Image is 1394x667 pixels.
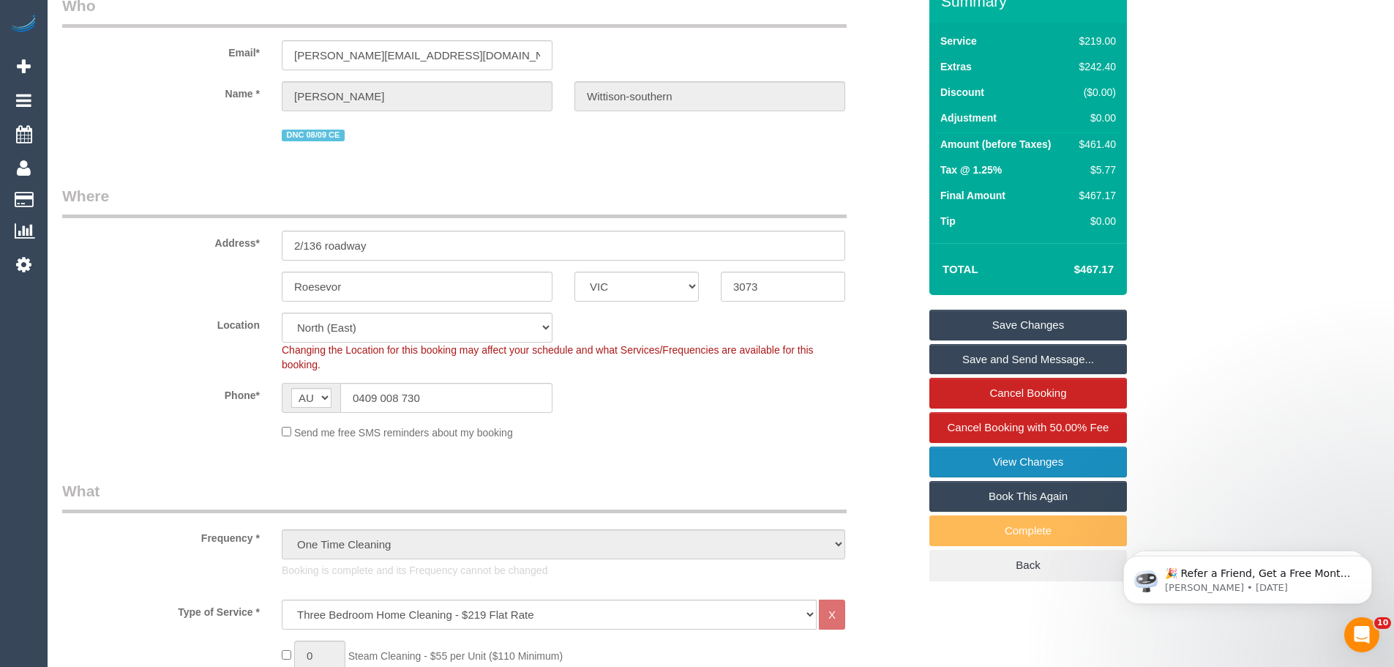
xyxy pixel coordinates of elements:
p: Booking is complete and its Frequency cannot be changed [282,563,845,578]
legend: Where [62,185,847,218]
a: Save Changes [929,310,1127,340]
label: Discount [940,85,984,100]
a: Book This Again [929,481,1127,512]
label: Frequency * [51,526,271,545]
img: Automaid Logo [9,15,38,35]
label: Final Amount [940,188,1005,203]
div: ($0.00) [1073,85,1116,100]
input: Phone* [340,383,552,413]
span: DNC 08/09 CE [282,130,345,141]
label: Name * [51,81,271,101]
span: Send me free SMS reminders about my booking [294,427,513,439]
input: Suburb* [282,272,552,302]
input: Email* [282,40,552,70]
iframe: Intercom live chat [1344,617,1379,652]
label: Tip [940,214,956,228]
div: $461.40 [1073,137,1116,152]
label: Type of Service * [51,600,271,619]
strong: Total [943,263,978,275]
span: Changing the Location for this booking may affect your schedule and what Services/Frequencies are... [282,344,814,370]
h4: $467.17 [1030,264,1114,276]
iframe: Intercom notifications message [1101,525,1394,627]
a: Back [929,550,1127,581]
a: Cancel Booking [929,378,1127,409]
span: Steam Cleaning - $55 per Unit ($110 Minimum) [348,650,563,662]
label: Adjustment [940,111,997,125]
input: First Name* [282,81,552,111]
label: Amount (before Taxes) [940,137,1051,152]
label: Email* [51,40,271,60]
span: 10 [1374,617,1391,629]
a: View Changes [929,447,1127,477]
input: Last Name* [574,81,845,111]
label: Address* [51,231,271,250]
label: Phone* [51,383,271,403]
div: $0.00 [1073,111,1116,125]
label: Location [51,313,271,332]
div: $5.77 [1073,163,1116,177]
div: $219.00 [1073,34,1116,48]
label: Tax @ 1.25% [940,163,1002,177]
div: $242.40 [1073,59,1116,74]
a: Cancel Booking with 50.00% Fee [929,412,1127,443]
a: Save and Send Message... [929,344,1127,375]
input: Post Code* [721,272,845,302]
legend: What [62,480,847,513]
span: Cancel Booking with 50.00% Fee [948,421,1109,433]
div: $467.17 [1073,188,1116,203]
div: $0.00 [1073,214,1116,228]
label: Service [940,34,977,48]
label: Extras [940,59,972,74]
